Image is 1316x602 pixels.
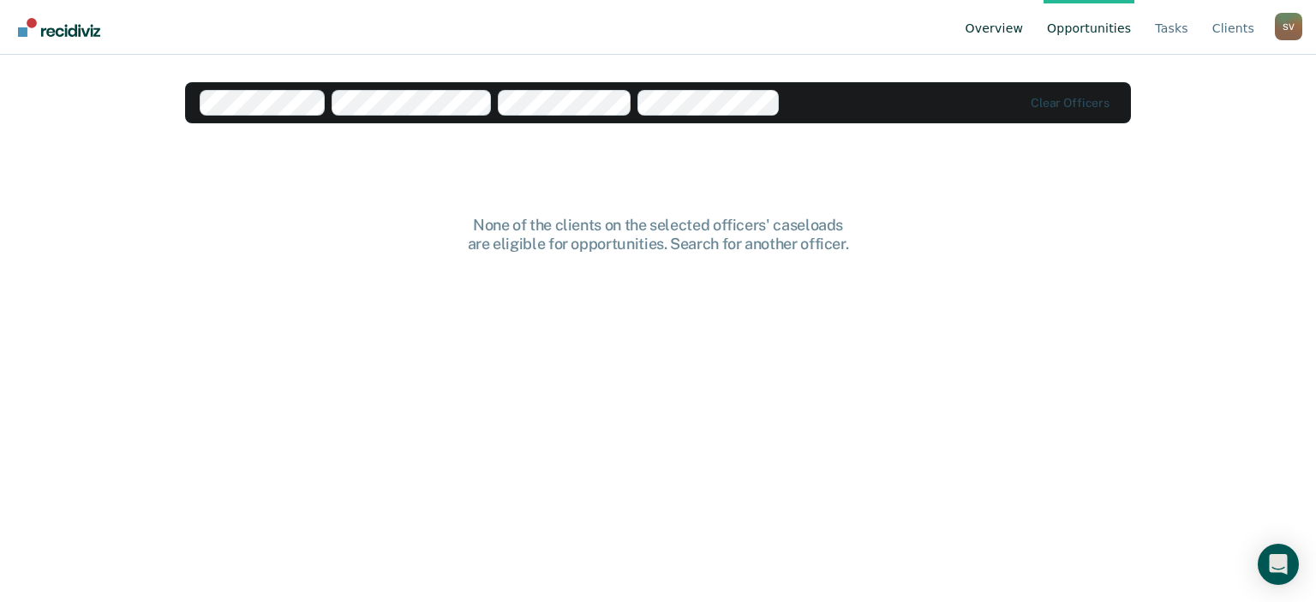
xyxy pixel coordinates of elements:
button: Profile dropdown button [1275,13,1302,40]
div: None of the clients on the selected officers' caseloads are eligible for opportunities. Search fo... [384,216,932,253]
div: S V [1275,13,1302,40]
div: Open Intercom Messenger [1258,544,1299,585]
div: Clear officers [1031,96,1110,110]
img: Recidiviz [18,18,100,37]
